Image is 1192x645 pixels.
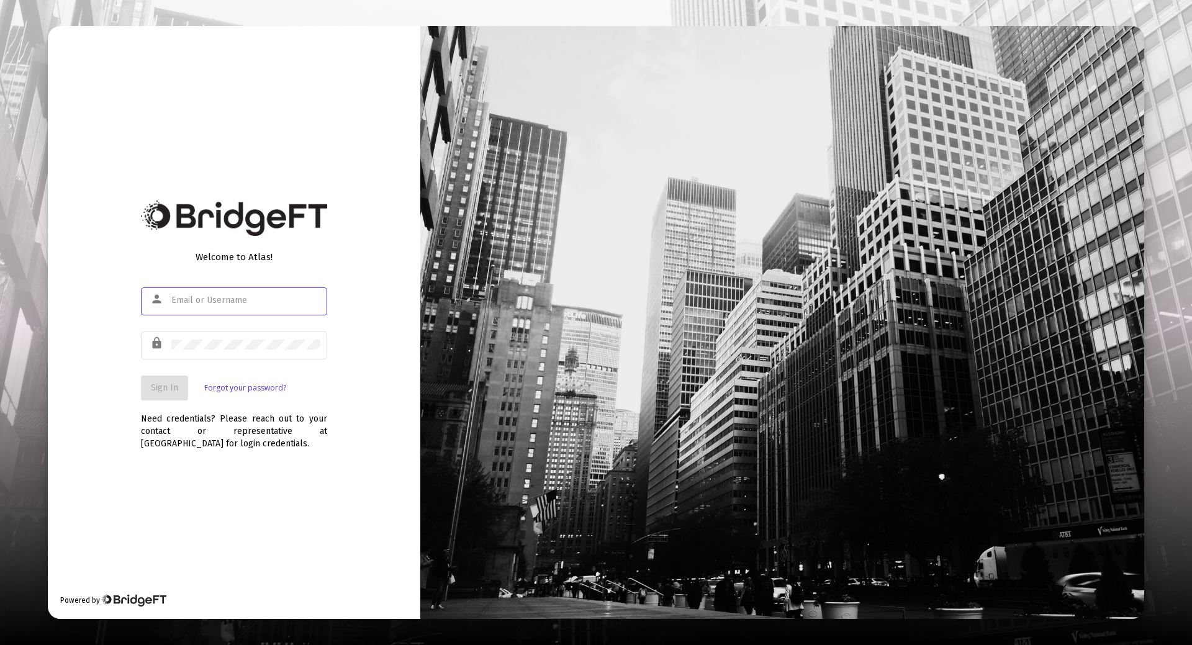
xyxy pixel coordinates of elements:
mat-icon: person [150,292,165,307]
img: Bridge Financial Technology Logo [101,594,166,607]
div: Need credentials? Please reach out to your contact or representative at [GEOGRAPHIC_DATA] for log... [141,400,327,450]
a: Forgot your password? [204,382,286,394]
img: Bridge Financial Technology Logo [141,201,327,236]
input: Email or Username [171,295,320,305]
div: Welcome to Atlas! [141,251,327,263]
mat-icon: lock [150,336,165,351]
button: Sign In [141,376,188,400]
span: Sign In [151,382,178,393]
div: Powered by [60,594,166,607]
